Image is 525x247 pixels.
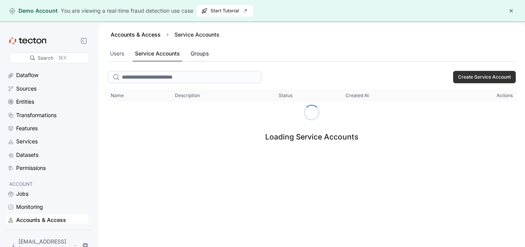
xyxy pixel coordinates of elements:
[16,97,34,106] div: Entities
[110,49,124,58] div: Users
[304,105,319,120] span: Loading
[171,31,223,39] div: Service Accounts
[16,203,43,211] div: Monitoring
[6,109,88,121] a: Transformations
[16,84,37,93] div: Sources
[16,151,38,159] div: Datasets
[6,69,88,81] a: Dataflow
[111,31,161,38] a: Accounts & Access
[16,190,28,198] div: Jobs
[497,92,513,99] span: Actions
[279,92,292,99] span: Status
[9,180,85,188] p: ACCOUNT
[6,83,88,94] a: Sources
[6,162,88,174] a: Permissions
[9,52,89,63] div: Search⌘K
[175,92,200,99] span: Description
[9,7,58,15] div: Demo Account
[38,54,53,62] div: Search
[16,164,46,172] div: Permissions
[191,49,209,58] div: Groups
[16,111,56,119] div: Transformations
[16,124,38,133] div: Features
[58,54,67,62] div: ⌘K
[6,188,88,200] a: Jobs
[6,214,88,226] a: Accounts & Access
[111,92,124,99] span: Name
[458,71,511,83] span: Create Service Account
[6,149,88,161] a: Datasets
[6,136,88,147] a: Services
[6,201,88,213] a: Monitoring
[201,5,248,17] span: Start Tutorial
[16,216,66,224] div: Accounts & Access
[16,137,38,146] div: Services
[196,5,253,17] button: Start Tutorial
[265,132,358,141] div: Loading Service Accounts
[135,49,180,58] div: Service Accounts
[346,92,369,99] span: Created At
[61,7,193,15] div: You are viewing a real-time fraud detection use case
[453,71,516,83] button: Create Service Account
[6,96,88,108] a: Entities
[6,123,88,134] a: Features
[16,71,38,79] div: Dataflow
